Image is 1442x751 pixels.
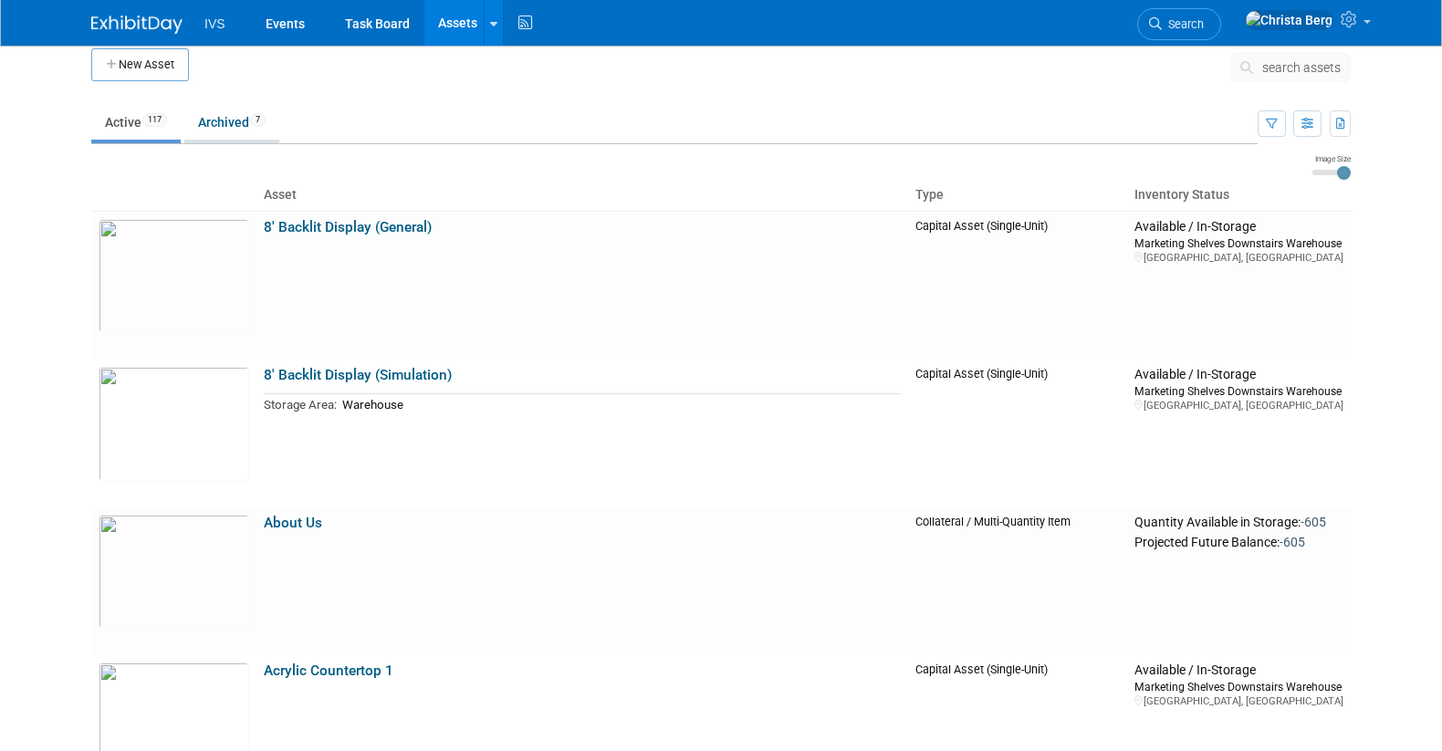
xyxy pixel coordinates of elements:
td: Capital Asset (Single-Unit) [908,360,1127,507]
td: Warehouse [337,394,901,415]
div: Image Size [1312,153,1351,164]
a: Archived7 [184,105,279,140]
div: Available / In-Storage [1134,367,1343,383]
td: Capital Asset (Single-Unit) [908,211,1127,360]
div: Quantity Available in Storage: [1134,515,1343,531]
a: 8' Backlit Display (General) [264,219,432,235]
span: 7 [250,113,266,127]
img: logo_orange.svg [29,29,44,44]
span: -605 [1280,535,1305,549]
div: Keywords by Traffic [202,108,308,120]
div: Domain: [DOMAIN_NAME] [47,47,201,62]
a: Search [1137,8,1221,40]
span: Storage Area: [264,398,337,412]
span: Search [1162,17,1204,31]
div: Marketing Shelves Downstairs Warehouse [1134,235,1343,251]
button: New Asset [91,48,189,81]
button: search assets [1230,53,1351,82]
a: 8' Backlit Display (Simulation) [264,367,452,383]
img: ExhibitDay [91,16,183,34]
div: Available / In-Storage [1134,219,1343,235]
a: Acrylic Countertop 1 [264,662,393,679]
a: About Us [264,515,322,531]
div: Marketing Shelves Downstairs Warehouse [1134,679,1343,694]
th: Asset [256,180,908,211]
div: v 4.0.25 [51,29,89,44]
div: Marketing Shelves Downstairs Warehouse [1134,383,1343,399]
div: Available / In-Storage [1134,662,1343,679]
img: Christa Berg [1245,10,1333,30]
a: Active117 [91,105,181,140]
span: IVS [204,16,225,31]
div: [GEOGRAPHIC_DATA], [GEOGRAPHIC_DATA] [1134,694,1343,708]
img: tab_domain_overview_orange.svg [49,106,64,120]
div: Domain Overview [69,108,163,120]
td: Collateral / Multi-Quantity Item [908,507,1127,655]
span: 117 [142,113,167,127]
div: [GEOGRAPHIC_DATA], [GEOGRAPHIC_DATA] [1134,251,1343,265]
span: search assets [1262,60,1341,75]
img: website_grey.svg [29,47,44,62]
div: Projected Future Balance: [1134,531,1343,551]
img: tab_keywords_by_traffic_grey.svg [182,106,196,120]
span: -605 [1301,515,1326,529]
th: Type [908,180,1127,211]
div: [GEOGRAPHIC_DATA], [GEOGRAPHIC_DATA] [1134,399,1343,412]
